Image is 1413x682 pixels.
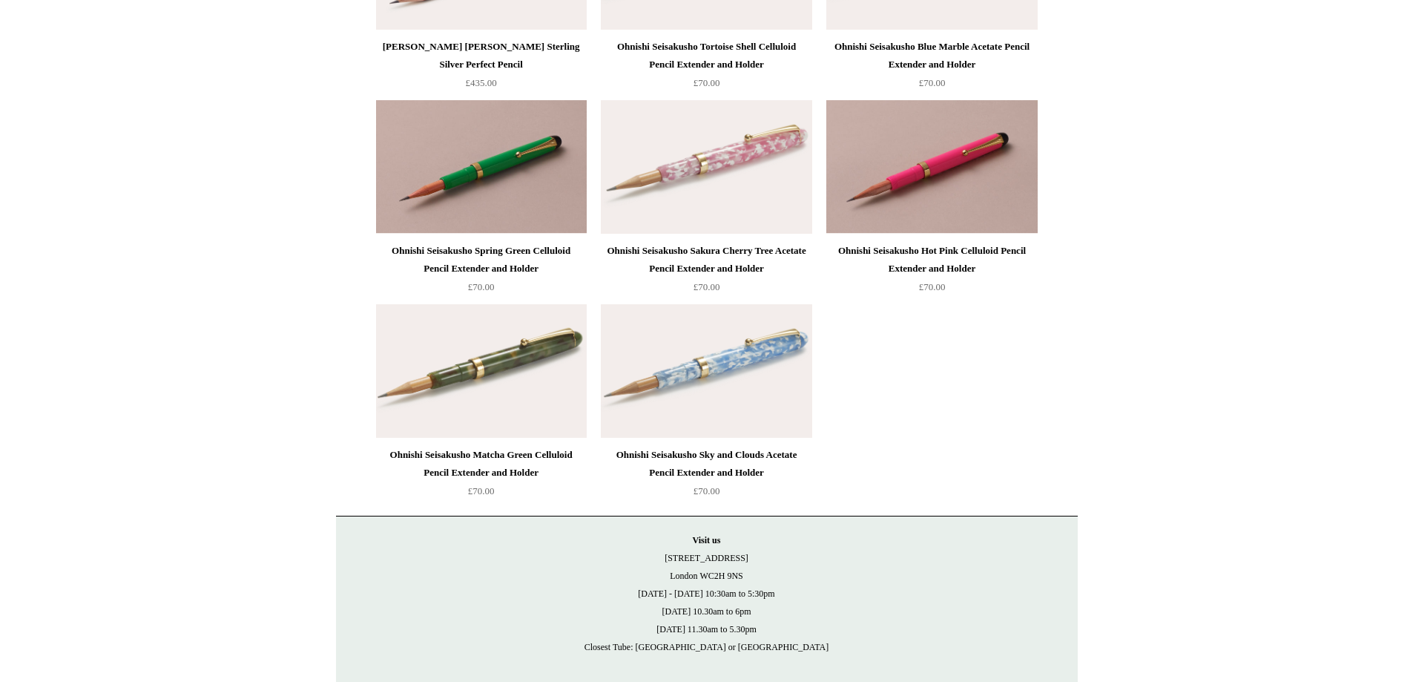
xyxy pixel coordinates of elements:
a: Ohnishi Seisakusho Hot Pink Celluloid Pencil Extender and Holder £70.00 [826,242,1037,303]
span: £70.00 [919,281,946,292]
p: [STREET_ADDRESS] London WC2H 9NS [DATE] - [DATE] 10:30am to 5:30pm [DATE] 10.30am to 6pm [DATE] 1... [351,531,1063,656]
a: Ohnishi Seisakusho Sky and Clouds Acetate Pencil Extender and Holder Ohnishi Seisakusho Sky and C... [601,304,811,438]
img: Ohnishi Seisakusho Sakura Cherry Tree Acetate Pencil Extender and Holder [601,100,811,234]
span: £435.00 [465,77,496,88]
a: Ohnishi Seisakusho Matcha Green Celluloid Pencil Extender and Holder Ohnishi Seisakusho Matcha Gr... [376,304,587,438]
div: Ohnishi Seisakusho Hot Pink Celluloid Pencil Extender and Holder [830,242,1033,278]
img: Ohnishi Seisakusho Spring Green Celluloid Pencil Extender and Holder [376,100,587,234]
a: Ohnishi Seisakusho Sakura Cherry Tree Acetate Pencil Extender and Holder Ohnishi Seisakusho Sakur... [601,100,811,234]
a: Ohnishi Seisakusho Hot Pink Celluloid Pencil Extender and Holder Ohnishi Seisakusho Hot Pink Cell... [826,100,1037,234]
span: £70.00 [919,77,946,88]
div: Ohnishi Seisakusho Tortoise Shell Celluloid Pencil Extender and Holder [605,38,808,73]
a: [PERSON_NAME] [PERSON_NAME] Sterling Silver Perfect Pencil £435.00 [376,38,587,99]
a: Ohnishi Seisakusho Blue Marble Acetate Pencil Extender and Holder £70.00 [826,38,1037,99]
a: Ohnishi Seisakusho Tortoise Shell Celluloid Pencil Extender and Holder £70.00 [601,38,811,99]
img: Ohnishi Seisakusho Hot Pink Celluloid Pencil Extender and Holder [826,100,1037,234]
div: Ohnishi Seisakusho Sky and Clouds Acetate Pencil Extender and Holder [605,446,808,482]
img: Ohnishi Seisakusho Matcha Green Celluloid Pencil Extender and Holder [376,304,587,438]
strong: Visit us [693,535,721,545]
div: Ohnishi Seisakusho Sakura Cherry Tree Acetate Pencil Extender and Holder [605,242,808,278]
img: Ohnishi Seisakusho Sky and Clouds Acetate Pencil Extender and Holder [601,304,811,438]
span: £70.00 [694,77,720,88]
a: Ohnishi Seisakusho Spring Green Celluloid Pencil Extender and Holder £70.00 [376,242,587,303]
div: Ohnishi Seisakusho Matcha Green Celluloid Pencil Extender and Holder [380,446,583,482]
a: Ohnishi Seisakusho Sakura Cherry Tree Acetate Pencil Extender and Holder £70.00 [601,242,811,303]
div: [PERSON_NAME] [PERSON_NAME] Sterling Silver Perfect Pencil [380,38,583,73]
span: £70.00 [468,281,495,292]
span: £70.00 [468,485,495,496]
span: £70.00 [694,281,720,292]
a: Ohnishi Seisakusho Matcha Green Celluloid Pencil Extender and Holder £70.00 [376,446,587,507]
span: £70.00 [694,485,720,496]
div: Ohnishi Seisakusho Blue Marble Acetate Pencil Extender and Holder [830,38,1033,73]
a: Ohnishi Seisakusho Spring Green Celluloid Pencil Extender and Holder Ohnishi Seisakusho Spring Gr... [376,100,587,234]
div: Ohnishi Seisakusho Spring Green Celluloid Pencil Extender and Holder [380,242,583,278]
a: Ohnishi Seisakusho Sky and Clouds Acetate Pencil Extender and Holder £70.00 [601,446,811,507]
